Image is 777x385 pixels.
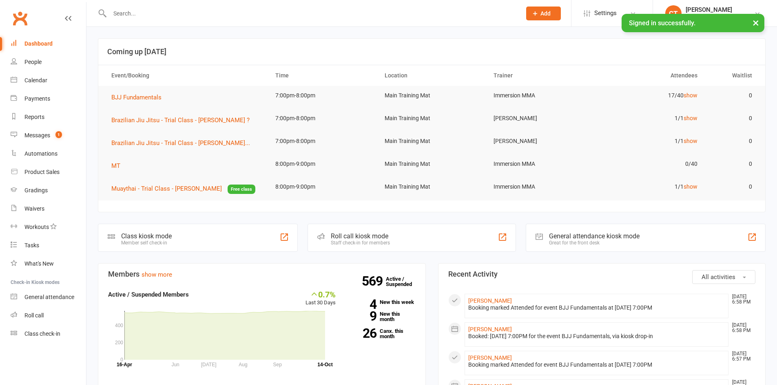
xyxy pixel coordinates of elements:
[268,86,377,105] td: 7:00pm-8:00pm
[728,351,755,362] time: [DATE] 6:57 PM
[11,236,86,255] a: Tasks
[377,86,487,105] td: Main Training Mat
[705,86,759,105] td: 0
[331,232,390,240] div: Roll call kiosk mode
[24,77,47,84] div: Calendar
[111,138,256,148] button: Brazilian Jiu Jitsu - Trial Class - [PERSON_NAME]...
[684,115,697,121] a: show
[111,117,250,124] span: Brazilian Jiu Jitsu - Trial Class - [PERSON_NAME] ?
[468,304,725,311] div: Booking marked Attended for event BJJ Fundamentals at [DATE] 7:00PM
[702,273,735,281] span: All activities
[348,328,416,339] a: 26Canx. this month
[11,53,86,71] a: People
[386,270,422,293] a: 569Active / Suspended
[448,270,756,278] h3: Recent Activity
[526,7,561,20] button: Add
[268,65,377,86] th: Time
[468,326,512,332] a: [PERSON_NAME]
[486,132,595,151] td: [PERSON_NAME]
[684,92,697,99] a: show
[24,59,42,65] div: People
[486,177,595,196] td: Immersion MMA
[24,294,74,300] div: General attendance
[595,177,705,196] td: 1/1
[705,65,759,86] th: Waitlist
[111,139,250,147] span: Brazilian Jiu Jitsu - Trial Class - [PERSON_NAME]...
[142,271,172,278] a: show more
[11,126,86,145] a: Messages 1
[108,270,416,278] h3: Members
[348,327,376,339] strong: 26
[468,333,725,340] div: Booked: [DATE] 7:00PM for the event BJJ Fundamentals, via kiosk drop-in
[121,240,172,246] div: Member self check-in
[268,154,377,174] td: 8:00pm-9:00pm
[24,40,53,47] div: Dashboard
[11,181,86,200] a: Gradings
[377,154,487,174] td: Main Training Mat
[11,288,86,306] a: General attendance kiosk mode
[686,13,754,21] div: Immersion MMA Ringwood
[305,290,336,299] div: 0.7%
[748,14,763,31] button: ×
[24,187,48,194] div: Gradings
[10,8,30,29] a: Clubworx
[705,132,759,151] td: 0
[24,260,54,267] div: What's New
[24,114,44,120] div: Reports
[55,131,62,138] span: 1
[348,310,376,322] strong: 9
[11,35,86,53] a: Dashboard
[594,4,617,22] span: Settings
[468,354,512,361] a: [PERSON_NAME]
[121,232,172,240] div: Class kiosk mode
[107,8,516,19] input: Search...
[486,86,595,105] td: Immersion MMA
[11,306,86,325] a: Roll call
[11,255,86,273] a: What's New
[377,132,487,151] td: Main Training Mat
[24,330,60,337] div: Class check-in
[11,145,86,163] a: Automations
[468,297,512,304] a: [PERSON_NAME]
[331,240,390,246] div: Staff check-in for members
[348,311,416,322] a: 9New this month
[549,232,640,240] div: General attendance kiosk mode
[107,48,756,56] h3: Coming up [DATE]
[595,86,705,105] td: 17/40
[305,290,336,307] div: Last 30 Days
[11,71,86,90] a: Calendar
[111,162,120,169] span: MT
[111,115,255,125] button: Brazilian Jiu Jitsu - Trial Class - [PERSON_NAME] ?
[728,294,755,305] time: [DATE] 6:58 PM
[11,218,86,236] a: Workouts
[11,163,86,181] a: Product Sales
[24,150,58,157] div: Automations
[24,312,44,319] div: Roll call
[540,10,551,17] span: Add
[268,177,377,196] td: 8:00pm-9:00pm
[24,95,50,102] div: Payments
[362,275,386,287] strong: 569
[595,132,705,151] td: 1/1
[486,109,595,128] td: [PERSON_NAME]
[11,90,86,108] a: Payments
[111,185,222,192] span: Muaythai - Trial Class - [PERSON_NAME]
[705,109,759,128] td: 0
[24,205,44,212] div: Waivers
[24,169,60,175] div: Product Sales
[104,65,268,86] th: Event/Booking
[684,183,697,190] a: show
[486,154,595,174] td: Immersion MMA
[111,184,255,194] button: Muaythai - Trial Class - [PERSON_NAME]Free class
[728,323,755,333] time: [DATE] 6:58 PM
[486,65,595,86] th: Trainer
[268,109,377,128] td: 7:00pm-8:00pm
[228,185,255,194] span: Free class
[24,224,49,230] div: Workouts
[11,108,86,126] a: Reports
[24,132,50,139] div: Messages
[108,291,189,298] strong: Active / Suspended Members
[705,154,759,174] td: 0
[468,361,725,368] div: Booking marked Attended for event BJJ Fundamentals at [DATE] 7:00PM
[24,242,39,249] div: Tasks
